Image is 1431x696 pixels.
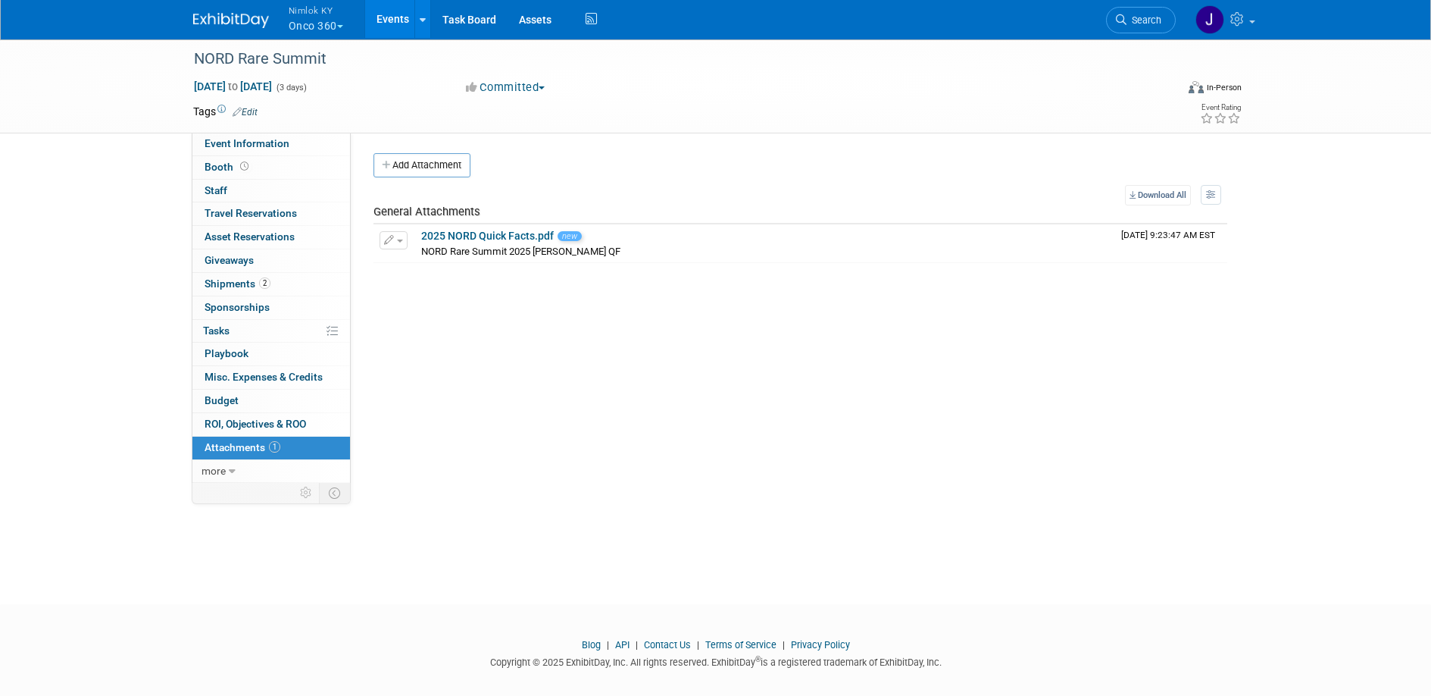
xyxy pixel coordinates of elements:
[373,205,480,218] span: General Attachments
[615,639,630,651] a: API
[1086,79,1242,102] div: Event Format
[373,153,470,177] button: Add Attachment
[237,161,252,172] span: Booth not reserved yet
[192,133,350,155] a: Event Information
[205,161,252,173] span: Booth
[205,371,323,383] span: Misc. Expenses & Credits
[791,639,850,651] a: Privacy Policy
[192,390,350,412] a: Budget
[226,80,240,92] span: to
[192,343,350,365] a: Playbook
[192,249,350,272] a: Giveaways
[205,418,306,430] span: ROI, Objectives & ROO
[192,226,350,249] a: Asset Reservations
[205,277,270,290] span: Shipments
[192,320,350,343] a: Tasks
[1189,81,1204,93] img: Format-Inperson.png
[755,655,761,663] sup: ®
[1126,14,1161,26] span: Search
[192,366,350,389] a: Misc. Expenses & Credits
[461,80,551,96] button: Committed
[558,231,582,241] span: new
[693,639,703,651] span: |
[203,324,230,337] span: Tasks
[779,639,789,651] span: |
[192,413,350,436] a: ROI, Objectives & ROO
[289,2,343,18] span: Nimlok KY
[421,230,554,242] a: 2025 NORD Quick Facts.pdf
[233,107,258,118] a: Edit
[205,207,297,219] span: Travel Reservations
[319,483,350,503] td: Toggle Event Tabs
[189,45,1153,73] div: NORD Rare Summit
[192,296,350,319] a: Sponsorships
[192,437,350,459] a: Attachments1
[192,460,350,483] a: more
[205,230,295,243] span: Asset Reservations
[205,441,280,453] span: Attachments
[1115,224,1227,262] td: Upload Timestamp
[193,104,258,119] td: Tags
[1121,230,1215,240] span: Upload Timestamp
[205,347,248,359] span: Playbook
[582,639,601,651] a: Blog
[293,483,320,503] td: Personalize Event Tab Strip
[205,301,270,313] span: Sponsorships
[205,137,289,149] span: Event Information
[705,639,776,651] a: Terms of Service
[275,83,307,92] span: (3 days)
[193,13,269,28] img: ExhibitDay
[1206,82,1242,93] div: In-Person
[205,254,254,266] span: Giveaways
[193,80,273,93] span: [DATE] [DATE]
[421,246,620,257] span: NORD Rare Summit 2025 [PERSON_NAME] QF
[1200,104,1241,111] div: Event Rating
[205,184,227,196] span: Staff
[205,394,239,406] span: Budget
[1125,185,1191,205] a: Download All
[1106,7,1176,33] a: Search
[259,277,270,289] span: 2
[632,639,642,651] span: |
[192,273,350,296] a: Shipments2
[192,156,350,179] a: Booth
[269,441,280,453] span: 1
[192,202,350,225] a: Travel Reservations
[202,465,226,477] span: more
[644,639,691,651] a: Contact Us
[192,180,350,202] a: Staff
[603,639,613,651] span: |
[1195,5,1224,34] img: Jamie Dunn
